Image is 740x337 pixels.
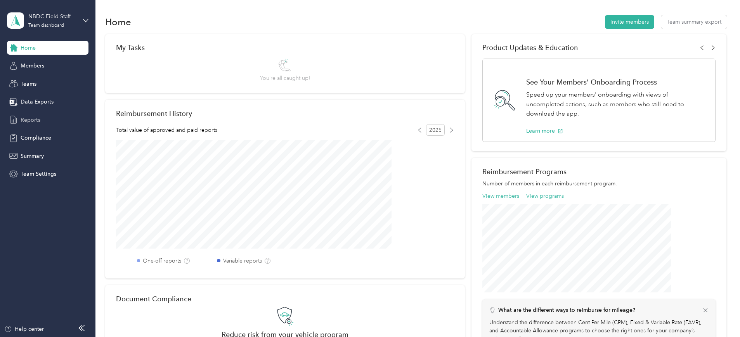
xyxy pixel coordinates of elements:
[105,18,131,26] h1: Home
[526,78,707,86] h1: See Your Members' Onboarding Process
[21,98,54,106] span: Data Exports
[21,170,56,178] span: Team Settings
[116,295,191,303] h2: Document Compliance
[605,15,654,29] button: Invite members
[482,168,716,176] h2: Reimbursement Programs
[21,152,44,160] span: Summary
[426,124,445,136] span: 2025
[4,325,44,333] button: Help center
[116,43,454,52] div: My Tasks
[28,12,77,21] div: NBDC Field Staff
[260,74,310,82] span: You’re all caught up!
[498,306,635,314] p: What are the different ways to reimburse for mileage?
[482,180,716,188] p: Number of members in each reimbursement program.
[116,126,217,134] span: Total value of approved and paid reports
[482,192,519,200] button: View members
[21,116,40,124] span: Reports
[21,80,36,88] span: Teams
[28,23,64,28] div: Team dashboard
[661,15,727,29] button: Team summary export
[526,192,564,200] button: View programs
[21,134,51,142] span: Compliance
[21,62,44,70] span: Members
[526,127,563,135] button: Learn more
[21,44,36,52] span: Home
[482,43,578,52] span: Product Updates & Education
[697,294,740,337] iframe: Everlance-gr Chat Button Frame
[526,90,707,119] p: Speed up your members' onboarding with views of uncompleted actions, such as members who still ne...
[116,109,192,118] h2: Reimbursement History
[143,257,181,265] label: One-off reports
[223,257,262,265] label: Variable reports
